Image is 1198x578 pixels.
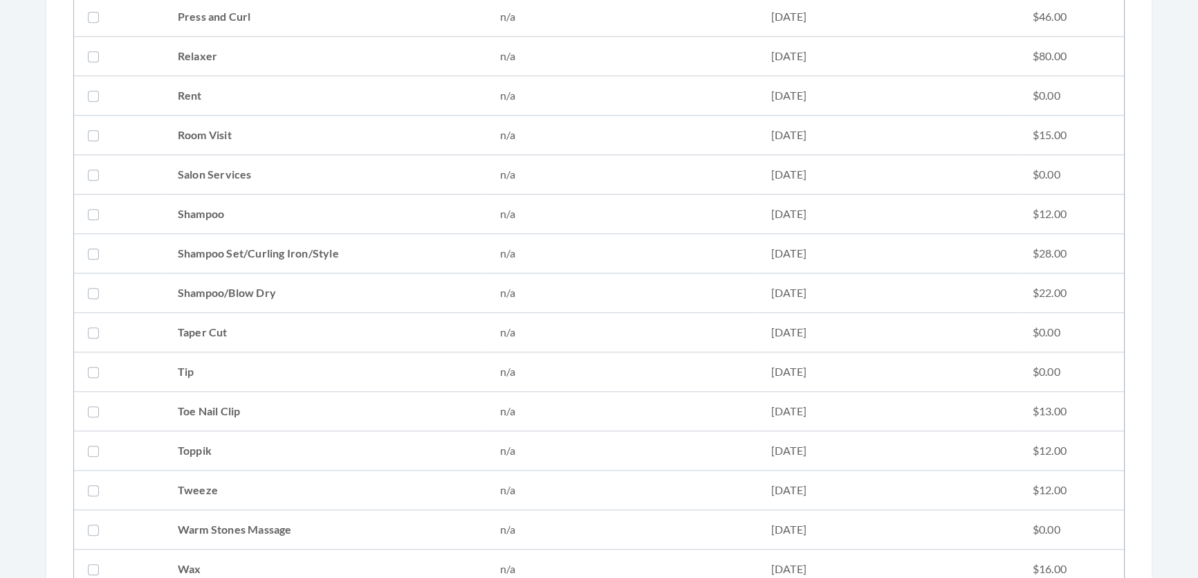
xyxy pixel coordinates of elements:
td: Rent [164,76,486,116]
td: Relaxer [164,37,486,76]
td: [DATE] [757,234,1019,273]
td: Tweeze [164,471,486,510]
td: Shampoo [164,195,486,234]
td: n/a [486,234,757,273]
td: n/a [486,392,757,431]
td: [DATE] [757,471,1019,510]
td: n/a [486,471,757,510]
td: Toe Nail Clip [164,392,486,431]
td: [DATE] [757,37,1019,76]
td: n/a [486,155,757,195]
td: [DATE] [757,352,1019,392]
td: $0.00 [1019,76,1124,116]
td: Shampoo/Blow Dry [164,273,486,313]
td: $12.00 [1019,431,1124,471]
td: [DATE] [757,273,1019,313]
td: n/a [486,352,757,392]
td: [DATE] [757,76,1019,116]
td: $22.00 [1019,273,1124,313]
td: $15.00 [1019,116,1124,155]
td: n/a [486,195,757,234]
td: $0.00 [1019,510,1124,550]
td: n/a [486,37,757,76]
td: Warm Stones Massage [164,510,486,550]
td: [DATE] [757,155,1019,195]
td: n/a [486,510,757,550]
td: [DATE] [757,116,1019,155]
td: [DATE] [757,431,1019,471]
td: Shampoo Set/Curling Iron/Style [164,234,486,273]
td: $12.00 [1019,195,1124,234]
td: n/a [486,116,757,155]
td: [DATE] [757,313,1019,352]
td: Salon Services [164,155,486,195]
td: Tip [164,352,486,392]
td: [DATE] [757,510,1019,550]
td: $0.00 [1019,313,1124,352]
td: Taper Cut [164,313,486,352]
td: n/a [486,431,757,471]
td: $0.00 [1019,155,1124,195]
td: $13.00 [1019,392,1124,431]
td: n/a [486,313,757,352]
td: Room Visit [164,116,486,155]
td: [DATE] [757,392,1019,431]
td: [DATE] [757,195,1019,234]
td: Toppik [164,431,486,471]
td: n/a [486,76,757,116]
td: $80.00 [1019,37,1124,76]
td: $0.00 [1019,352,1124,392]
td: $12.00 [1019,471,1124,510]
td: $28.00 [1019,234,1124,273]
td: n/a [486,273,757,313]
